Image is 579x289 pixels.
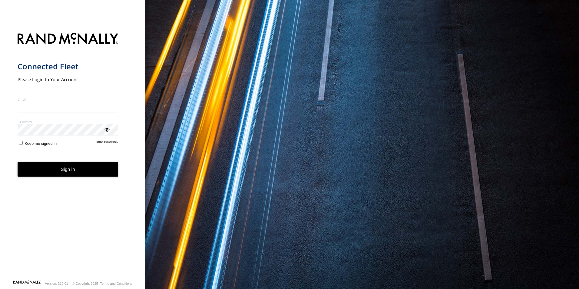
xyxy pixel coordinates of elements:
[19,141,23,145] input: Keep me signed in
[25,141,57,146] span: Keep me signed in
[18,76,118,82] h2: Please Login to Your Account
[45,282,68,285] div: Version: 310.01
[18,120,118,124] label: Password
[18,29,128,280] form: main
[95,140,118,146] a: Forgot password?
[18,97,118,101] label: Email
[72,282,132,285] div: © Copyright 2025 -
[100,282,132,285] a: Terms and Conditions
[18,162,118,177] button: Sign in
[13,281,41,287] a: Visit our Website
[104,126,110,132] div: ViewPassword
[18,61,118,71] h1: Connected Fleet
[18,32,118,47] img: Rand McNally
